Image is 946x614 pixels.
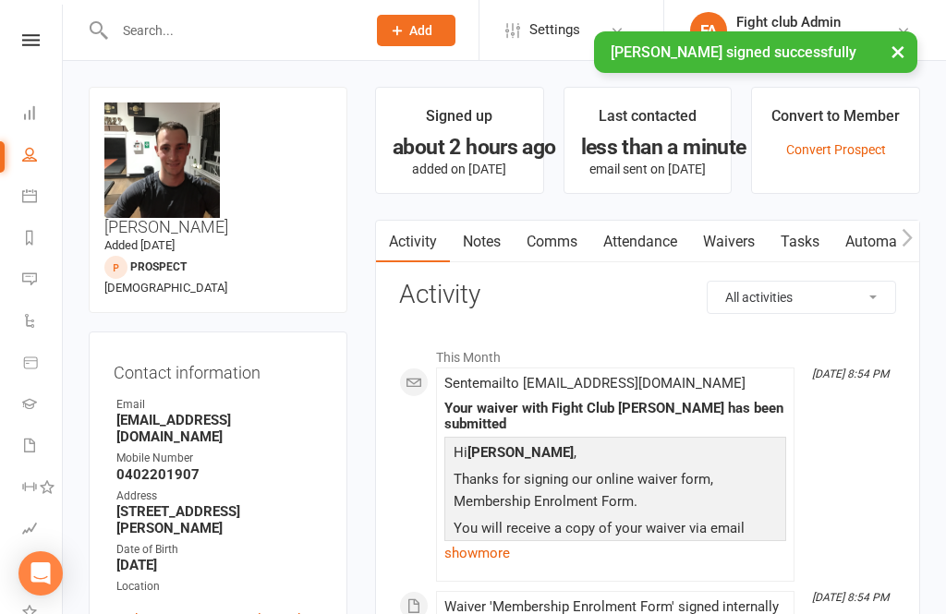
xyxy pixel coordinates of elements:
div: [PERSON_NAME] signed successfully [594,31,917,73]
div: FA [690,12,727,49]
strong: 0402201907 [116,466,322,483]
span: Settings [529,9,580,51]
h3: Contact information [114,356,322,382]
div: Signed up [426,104,492,138]
button: × [881,31,915,71]
p: Hi , [449,441,782,468]
a: Automations [832,221,942,263]
strong: [DATE] [116,557,322,573]
a: Dashboard [22,94,64,136]
a: People [22,136,64,177]
p: email sent on [DATE] [581,162,715,176]
div: Email [116,396,322,414]
strong: [PERSON_NAME] [467,444,574,461]
snap: prospect [130,260,187,273]
button: Add [377,15,455,46]
div: about 2 hours ago [393,138,527,157]
a: show more [444,540,786,566]
div: Convert to Member [771,104,900,138]
div: Location [116,578,322,596]
span: Sent email to [EMAIL_ADDRESS][DOMAIN_NAME] [444,375,746,391]
div: Open Intercom Messenger [18,551,63,596]
input: Search... [109,18,353,43]
a: Product Sales [22,343,64,385]
div: Last contacted [599,104,697,138]
h3: [PERSON_NAME] [104,102,332,236]
a: Attendance [590,221,690,263]
div: Your waiver with Fight Club [PERSON_NAME] has been submitted [444,401,786,432]
div: Address [116,488,322,505]
p: added on [DATE] [393,162,527,176]
a: Assessments [22,510,64,551]
div: Date of Birth [116,541,322,559]
time: Added [DATE] [104,238,175,252]
div: Mobile Number [116,450,322,467]
a: Convert Prospect [786,142,886,157]
a: Calendar [22,177,64,219]
div: less than a minute ago [581,138,715,157]
strong: [STREET_ADDRESS][PERSON_NAME] [116,503,322,536]
a: Tasks [768,221,832,263]
a: Notes [450,221,514,263]
a: Reports [22,219,64,260]
span: Add [409,23,432,38]
a: Waivers [690,221,768,263]
div: Fight club Admin [736,14,896,30]
li: This Month [399,338,896,367]
p: You will receive a copy of your waiver via email within the next few days. [449,517,782,566]
i: [DATE] 8:54 PM [812,367,889,380]
h3: Activity [399,281,896,309]
a: Comms [514,221,590,263]
a: Activity [376,221,450,263]
div: Fight Club [PERSON_NAME] [736,30,896,47]
i: [DATE] 8:54 PM [812,591,889,604]
p: Thanks for signing our online waiver form, Membership Enrolment Form. [449,468,782,517]
img: image1757933505.png [104,102,220,218]
span: [DEMOGRAPHIC_DATA] [104,281,227,295]
strong: [EMAIL_ADDRESS][DOMAIN_NAME] [116,412,322,445]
